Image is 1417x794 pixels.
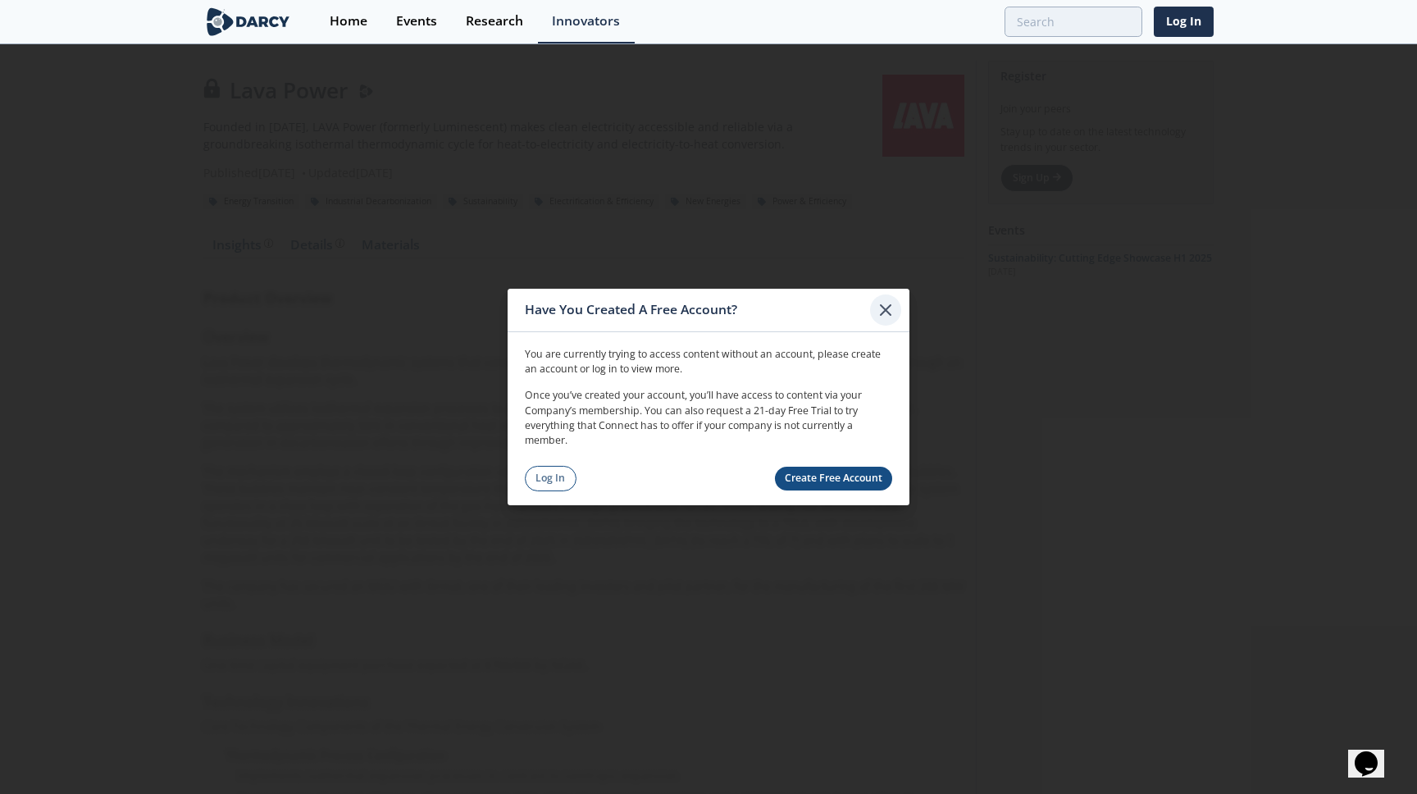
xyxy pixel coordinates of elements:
a: Log In [1154,7,1214,37]
div: Home [330,15,367,28]
div: Have You Created A Free Account? [525,294,870,326]
div: Innovators [552,15,620,28]
a: Log In [525,466,576,491]
div: Events [396,15,437,28]
iframe: chat widget [1348,728,1401,778]
p: You are currently trying to access content without an account, please create an account or log in... [525,346,892,376]
a: Create Free Account [775,467,893,491]
img: logo-wide.svg [203,7,293,36]
div: Research [466,15,523,28]
input: Advanced Search [1005,7,1142,37]
p: Once you’ve created your account, you’ll have access to content via your Company’s membership. Yo... [525,388,892,449]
